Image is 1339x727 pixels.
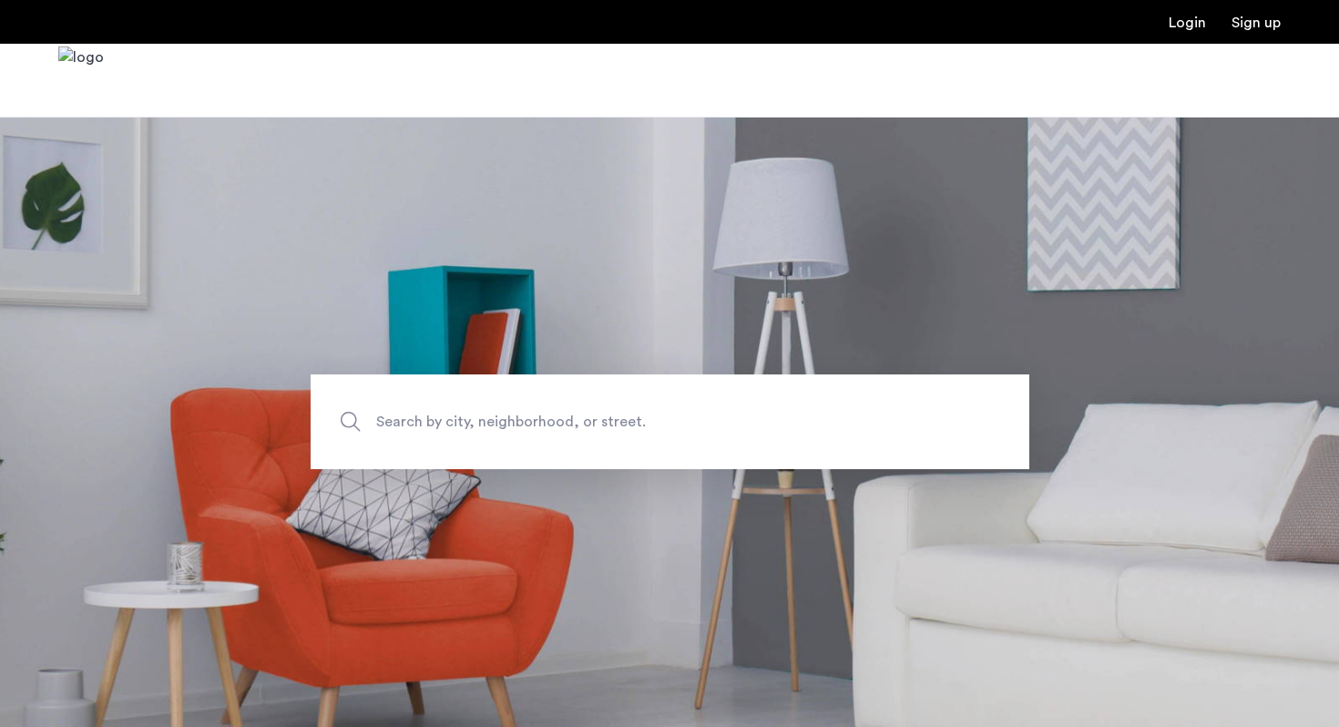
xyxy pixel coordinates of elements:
img: logo [58,46,104,115]
input: Apartment Search [311,374,1029,469]
span: Search by city, neighborhood, or street. [376,410,879,435]
a: Cazamio Logo [58,46,104,115]
a: Registration [1232,15,1281,30]
a: Login [1169,15,1206,30]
